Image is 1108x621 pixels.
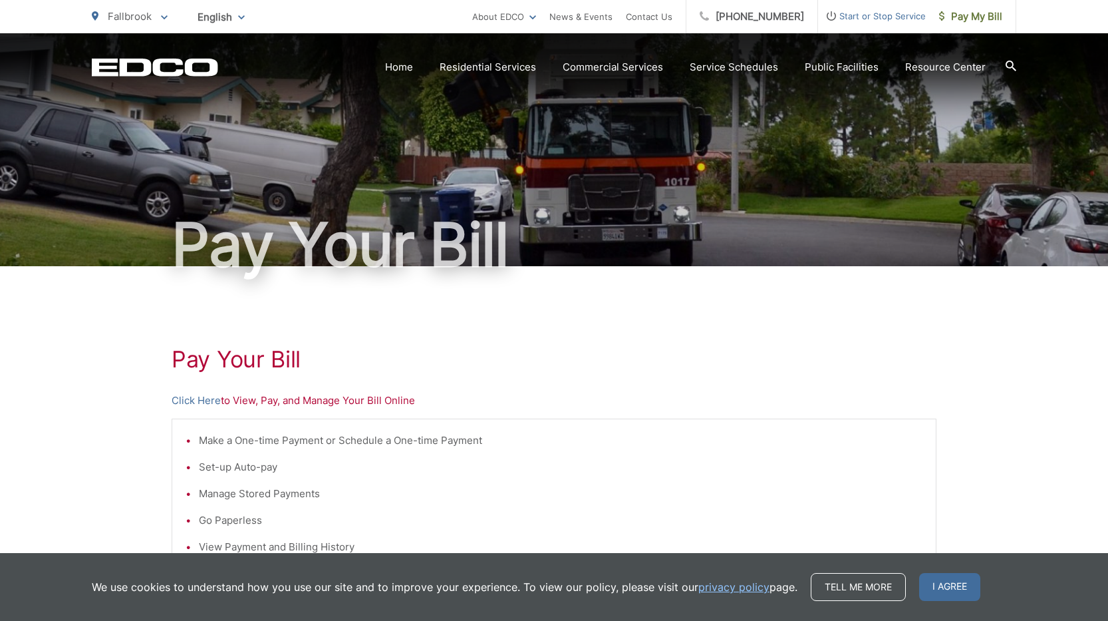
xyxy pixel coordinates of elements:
a: Residential Services [440,59,536,75]
span: Pay My Bill [939,9,1002,25]
li: Make a One-time Payment or Schedule a One-time Payment [199,433,922,449]
p: to View, Pay, and Manage Your Bill Online [172,393,936,409]
li: Go Paperless [199,513,922,528]
a: News & Events [549,9,613,25]
a: Commercial Services [563,59,663,75]
a: Resource Center [905,59,986,75]
a: Tell me more [811,573,906,601]
span: Fallbrook [108,10,152,23]
a: privacy policy [698,579,769,595]
a: Click Here [172,393,221,409]
a: Public Facilities [805,59,879,75]
a: About EDCO [472,9,536,25]
li: Manage Stored Payments [199,486,922,502]
a: Contact Us [626,9,672,25]
a: Service Schedules [690,59,778,75]
h1: Pay Your Bill [92,212,1016,278]
a: EDCD logo. Return to the homepage. [92,58,218,77]
p: We use cookies to understand how you use our site and to improve your experience. To view our pol... [92,579,797,595]
span: English [188,5,255,29]
li: View Payment and Billing History [199,539,922,555]
li: Set-up Auto-pay [199,459,922,475]
h1: Pay Your Bill [172,346,936,373]
a: Home [385,59,413,75]
span: I agree [919,573,980,601]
